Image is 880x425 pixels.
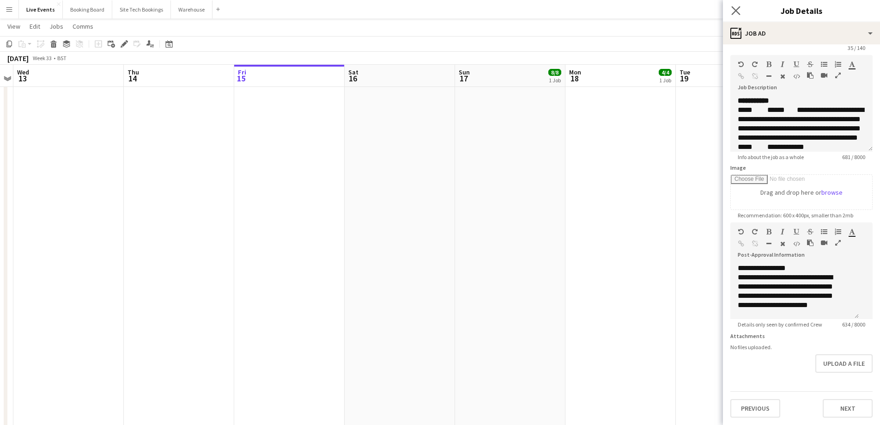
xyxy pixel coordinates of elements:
[752,228,758,235] button: Redo
[112,0,171,18] button: Site Tech Bookings
[793,73,800,80] button: HTML Code
[807,61,813,68] button: Strikethrough
[680,68,690,76] span: Tue
[821,228,827,235] button: Unordered List
[347,73,358,84] span: 16
[730,333,765,339] label: Attachments
[569,68,581,76] span: Mon
[723,5,880,17] h3: Job Details
[730,321,830,328] span: Details only seen by confirmed Crew
[765,240,772,247] button: Horizontal Line
[16,73,29,84] span: 13
[730,344,873,351] div: No files uploaded.
[765,228,772,235] button: Bold
[821,239,827,246] button: Insert video
[659,69,672,76] span: 4/4
[835,228,841,235] button: Ordered List
[807,72,813,79] button: Paste as plain text
[49,22,63,31] span: Jobs
[63,0,112,18] button: Booking Board
[19,0,63,18] button: Live Events
[127,68,139,76] span: Thu
[730,154,811,160] span: Info about the job as a whole
[457,73,470,84] span: 17
[7,54,29,63] div: [DATE]
[815,354,873,373] button: Upload a file
[765,73,772,80] button: Horizontal Line
[4,20,24,32] a: View
[57,55,67,62] div: BST
[738,61,744,68] button: Undo
[793,61,800,68] button: Underline
[659,77,671,84] div: 1 Job
[30,22,40,31] span: Edit
[835,321,873,328] span: 634 / 8000
[73,22,93,31] span: Comms
[348,68,358,76] span: Sat
[730,399,780,418] button: Previous
[26,20,44,32] a: Edit
[723,22,880,44] div: Job Ad
[793,240,800,247] button: HTML Code
[823,399,873,418] button: Next
[821,72,827,79] button: Insert video
[238,68,246,76] span: Fri
[17,68,29,76] span: Wed
[835,61,841,68] button: Ordered List
[171,0,212,18] button: Warehouse
[779,240,786,247] button: Clear Formatting
[821,61,827,68] button: Unordered List
[849,61,855,68] button: Text Color
[548,69,561,76] span: 8/8
[835,154,873,160] span: 681 / 8000
[765,61,772,68] button: Bold
[69,20,97,32] a: Comms
[46,20,67,32] a: Jobs
[678,73,690,84] span: 19
[849,228,855,235] button: Text Color
[126,73,139,84] span: 14
[752,61,758,68] button: Redo
[30,55,54,62] span: Week 33
[779,228,786,235] button: Italic
[779,61,786,68] button: Italic
[779,73,786,80] button: Clear Formatting
[835,239,841,246] button: Fullscreen
[840,44,873,51] span: 35 / 140
[807,239,813,246] button: Paste as plain text
[738,228,744,235] button: Undo
[793,228,800,235] button: Underline
[7,22,20,31] span: View
[459,68,470,76] span: Sun
[835,72,841,79] button: Fullscreen
[237,73,246,84] span: 15
[549,77,561,84] div: 1 Job
[807,228,813,235] button: Strikethrough
[730,212,861,219] span: Recommendation: 600 x 400px, smaller than 2mb
[568,73,581,84] span: 18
